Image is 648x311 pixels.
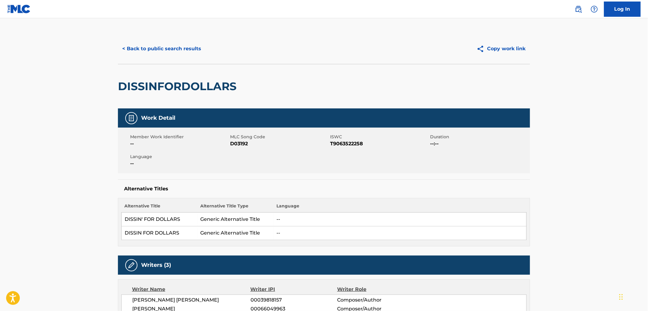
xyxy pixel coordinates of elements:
[132,296,251,304] span: [PERSON_NAME] [PERSON_NAME]
[198,203,273,213] th: Alternative Title Type
[618,282,648,311] iframe: Chat Widget
[575,5,582,13] img: search
[122,213,198,226] td: DISSIN' FOR DOLLARS
[130,140,229,147] span: --
[472,41,530,56] button: Copy work link
[273,203,527,213] th: Language
[251,296,337,304] span: 00039818157
[230,140,329,147] span: D03192
[572,3,585,15] a: Public Search
[588,3,600,15] div: Help
[130,160,229,167] span: --
[128,262,135,269] img: Writers
[273,213,527,226] td: --
[337,286,416,293] div: Writer Role
[132,286,251,293] div: Writer Name
[430,134,529,140] span: Duration
[330,140,429,147] span: T9063522258
[128,115,135,122] img: Work Detail
[604,2,641,17] a: Log In
[7,5,31,13] img: MLC Logo
[118,41,205,56] button: < Back to public search results
[198,226,273,240] td: Generic Alternative Title
[591,5,598,13] img: help
[330,134,429,140] span: ISWC
[477,45,487,53] img: Copy work link
[118,80,240,93] h2: DISSINFORDOLLARS
[122,203,198,213] th: Alternative Title
[130,134,229,140] span: Member Work Identifier
[251,286,337,293] div: Writer IPI
[337,296,416,304] span: Composer/Author
[122,226,198,240] td: DISSIN FOR DOLLARS
[198,213,273,226] td: Generic Alternative Title
[230,134,329,140] span: MLC Song Code
[130,154,229,160] span: Language
[430,140,529,147] span: --:--
[124,186,524,192] h5: Alternative Titles
[141,115,175,122] h5: Work Detail
[273,226,527,240] td: --
[141,262,171,269] h5: Writers (3)
[619,288,623,306] div: Drag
